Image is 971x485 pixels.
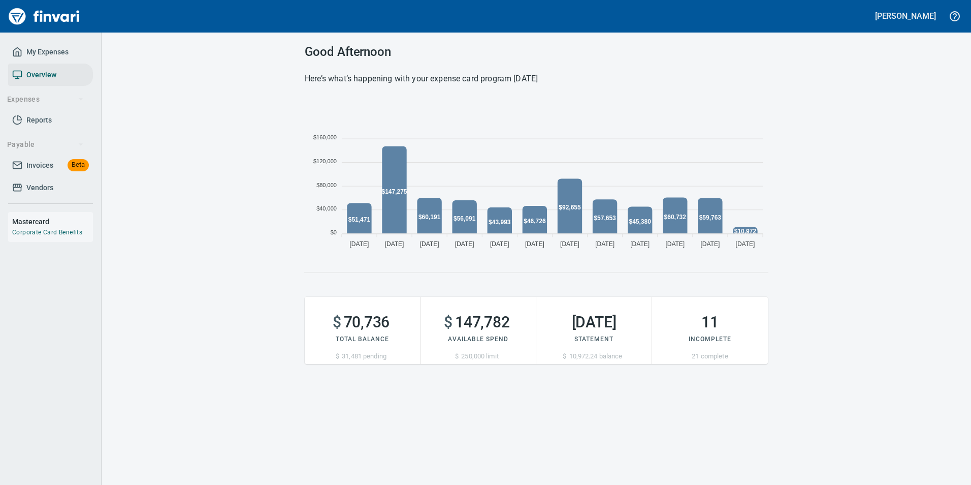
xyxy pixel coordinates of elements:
[331,229,337,235] tspan: $0
[7,93,84,106] span: Expenses
[316,182,337,188] tspan: $80,000
[595,240,614,248] tspan: [DATE]
[8,64,93,86] a: Overview
[385,240,404,248] tspan: [DATE]
[305,72,768,86] h6: Here’s what’s happening with your expense card program [DATE]
[8,109,93,132] a: Reports
[26,159,53,172] span: Invoices
[8,41,93,64] a: My Expenses
[12,229,82,236] a: Corporate Card Benefits
[490,240,509,248] tspan: [DATE]
[8,176,93,199] a: Vendors
[316,205,337,211] tspan: $40,000
[26,46,69,58] span: My Expenses
[26,114,52,127] span: Reports
[455,240,474,248] tspan: [DATE]
[8,154,93,177] a: InvoicesBeta
[875,11,936,21] h5: [PERSON_NAME]
[6,4,82,28] img: Finvari
[736,240,755,248] tspan: [DATE]
[630,240,650,248] tspan: [DATE]
[313,134,337,140] tspan: $160,000
[665,240,685,248] tspan: [DATE]
[3,90,88,109] button: Expenses
[700,240,720,248] tspan: [DATE]
[26,181,53,194] span: Vendors
[350,240,369,248] tspan: [DATE]
[7,138,84,151] span: Payable
[525,240,544,248] tspan: [DATE]
[420,240,439,248] tspan: [DATE]
[305,45,768,59] h3: Good Afternoon
[872,8,938,24] button: [PERSON_NAME]
[26,69,56,81] span: Overview
[3,135,88,154] button: Payable
[313,158,337,164] tspan: $120,000
[68,159,89,171] span: Beta
[12,216,93,227] h6: Mastercard
[560,240,579,248] tspan: [DATE]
